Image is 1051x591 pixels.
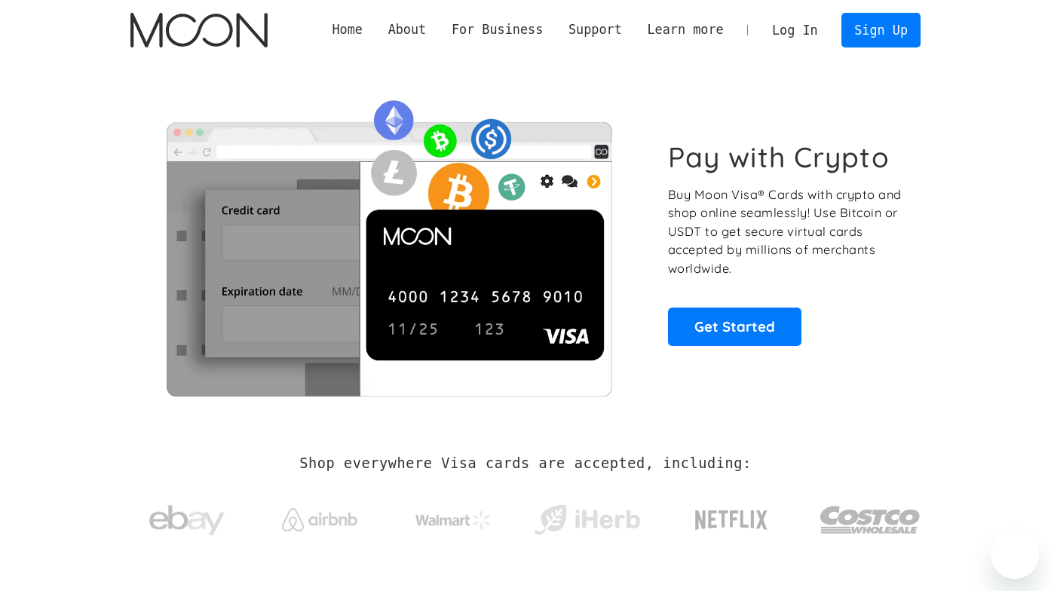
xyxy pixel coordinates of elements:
div: For Business [439,20,556,39]
a: Log In [759,14,830,47]
div: For Business [452,20,543,39]
p: Buy Moon Visa® Cards with crypto and shop online seamlessly! Use Bitcoin or USDT to get secure vi... [668,185,904,278]
a: Walmart [397,496,510,537]
div: Support [568,20,622,39]
a: ebay [130,482,243,552]
img: Moon Logo [130,13,267,47]
a: home [130,13,267,47]
a: Costco [820,476,921,556]
div: Learn more [647,20,723,39]
img: Netflix [694,501,769,539]
h1: Pay with Crypto [668,140,890,174]
a: Home [320,20,375,39]
img: Walmart [415,511,491,529]
a: Airbnb [264,493,376,539]
img: Costco [820,491,921,548]
div: Learn more [635,20,737,39]
div: About [375,20,439,39]
div: Support [556,20,634,39]
a: Sign Up [841,13,920,47]
img: Airbnb [282,508,357,531]
a: Netflix [664,486,799,547]
img: ebay [149,497,225,544]
img: Moon Cards let you spend your crypto anywhere Visa is accepted. [130,90,647,396]
h2: Shop everywhere Visa cards are accepted, including: [299,455,751,472]
iframe: Button to launch messaging window [991,531,1039,579]
a: Get Started [668,308,801,345]
div: About [388,20,427,39]
img: iHerb [531,501,643,540]
a: iHerb [531,485,643,547]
